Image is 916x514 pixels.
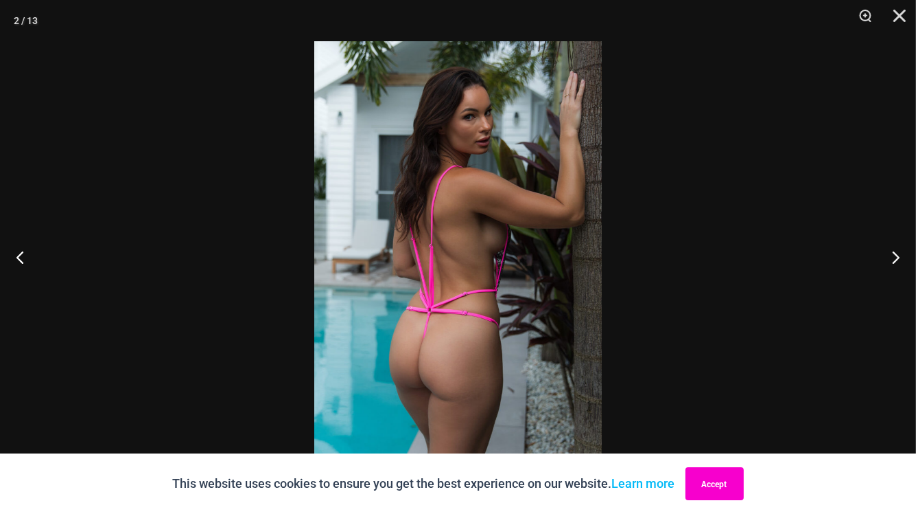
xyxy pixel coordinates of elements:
img: Inferno Mesh Olive Fuchsia 8561 One Piece 03 [314,41,602,473]
button: Accept [685,467,744,500]
a: Learn more [612,476,675,491]
button: Next [865,223,916,291]
div: 2 / 13 [14,10,38,31]
p: This website uses cookies to ensure you get the best experience on our website. [173,473,675,494]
